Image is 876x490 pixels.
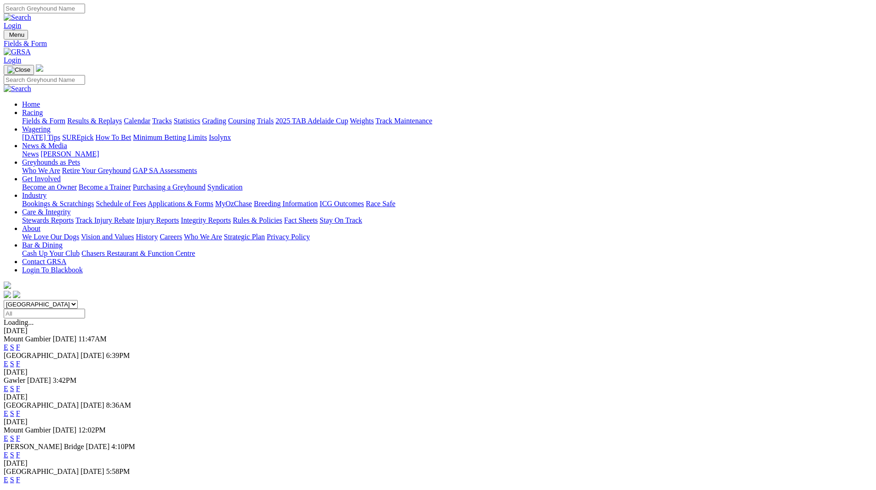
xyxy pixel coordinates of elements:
[22,191,46,199] a: Industry
[16,451,20,459] a: F
[22,133,872,142] div: Wagering
[22,167,872,175] div: Greyhounds as Pets
[22,117,65,125] a: Fields & Form
[10,434,14,442] a: S
[22,233,79,241] a: We Love Our Dogs
[284,216,318,224] a: Fact Sheets
[40,150,99,158] a: [PERSON_NAME]
[78,426,106,434] span: 12:02PM
[254,200,318,208] a: Breeding Information
[22,150,39,158] a: News
[22,216,872,225] div: Care & Integrity
[22,183,77,191] a: Become an Owner
[22,150,872,158] div: News & Media
[53,335,77,343] span: [DATE]
[86,443,110,450] span: [DATE]
[106,352,130,359] span: 6:39PM
[4,335,51,343] span: Mount Gambier
[10,476,14,484] a: S
[4,30,28,40] button: Toggle navigation
[22,117,872,125] div: Racing
[22,225,40,232] a: About
[4,13,31,22] img: Search
[136,233,158,241] a: History
[80,467,104,475] span: [DATE]
[22,258,66,265] a: Contact GRSA
[4,451,8,459] a: E
[4,327,872,335] div: [DATE]
[16,385,20,392] a: F
[62,133,93,141] a: SUREpick
[79,183,131,191] a: Become a Trainer
[124,117,150,125] a: Calendar
[22,208,71,216] a: Care & Integrity
[111,443,135,450] span: 4:10PM
[152,117,172,125] a: Tracks
[184,233,222,241] a: Who We Are
[4,40,872,48] div: Fields & Form
[228,117,255,125] a: Coursing
[133,133,207,141] a: Minimum Betting Limits
[9,31,24,38] span: Menu
[22,175,61,183] a: Get Involved
[81,233,134,241] a: Vision and Values
[350,117,374,125] a: Weights
[4,434,8,442] a: E
[202,117,226,125] a: Grading
[4,418,872,426] div: [DATE]
[224,233,265,241] a: Strategic Plan
[22,200,872,208] div: Industry
[22,100,40,108] a: Home
[96,133,132,141] a: How To Bet
[4,360,8,368] a: E
[4,401,79,409] span: [GEOGRAPHIC_DATA]
[136,216,179,224] a: Injury Reports
[10,409,14,417] a: S
[275,117,348,125] a: 2025 TAB Adelaide Cup
[4,291,11,298] img: facebook.svg
[22,167,60,174] a: Who We Are
[10,451,14,459] a: S
[181,216,231,224] a: Integrity Reports
[16,409,20,417] a: F
[22,109,43,116] a: Racing
[81,249,195,257] a: Chasers Restaurant & Function Centre
[4,409,8,417] a: E
[4,282,11,289] img: logo-grsa-white.png
[10,343,14,351] a: S
[78,335,107,343] span: 11:47AM
[160,233,182,241] a: Careers
[4,443,84,450] span: [PERSON_NAME] Bridge
[80,352,104,359] span: [DATE]
[22,125,51,133] a: Wagering
[4,75,85,85] input: Search
[16,476,20,484] a: F
[366,200,395,208] a: Race Safe
[22,233,872,241] div: About
[22,183,872,191] div: Get Involved
[4,85,31,93] img: Search
[67,117,122,125] a: Results & Replays
[96,200,146,208] a: Schedule of Fees
[16,434,20,442] a: F
[209,133,231,141] a: Isolynx
[62,167,131,174] a: Retire Your Greyhound
[4,352,79,359] span: [GEOGRAPHIC_DATA]
[75,216,134,224] a: Track Injury Rebate
[80,401,104,409] span: [DATE]
[53,426,77,434] span: [DATE]
[4,476,8,484] a: E
[22,249,872,258] div: Bar & Dining
[22,133,60,141] a: [DATE] Tips
[207,183,242,191] a: Syndication
[174,117,200,125] a: Statistics
[4,318,34,326] span: Loading...
[27,376,51,384] span: [DATE]
[4,459,872,467] div: [DATE]
[133,183,206,191] a: Purchasing a Greyhound
[22,142,67,150] a: News & Media
[36,64,43,72] img: logo-grsa-white.png
[257,117,274,125] a: Trials
[133,167,197,174] a: GAP SA Assessments
[4,368,872,376] div: [DATE]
